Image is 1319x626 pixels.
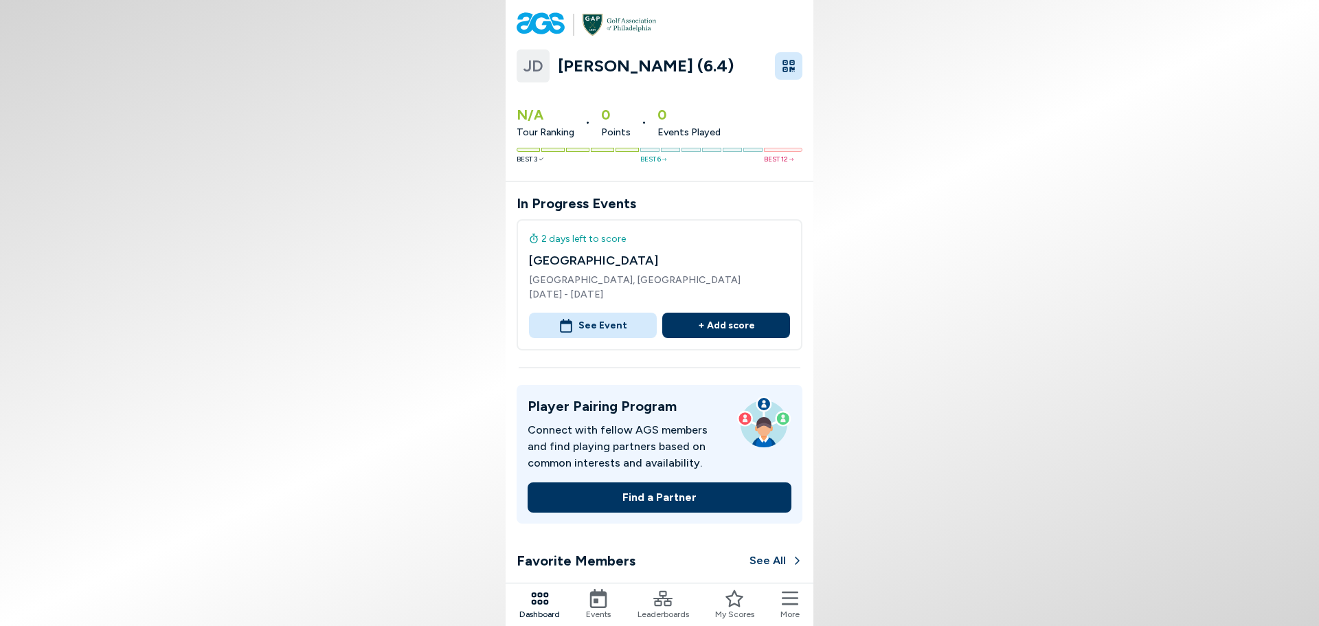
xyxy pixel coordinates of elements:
div: 2 days left to score [529,232,790,246]
a: My Scores [715,589,754,621]
a: Leaderboards [638,589,689,621]
span: Tour Ranking [517,125,574,139]
span: • [585,115,590,129]
a: Dashboard [519,589,560,621]
button: See All [749,546,802,576]
button: More [780,589,800,621]
span: JD [523,54,543,78]
a: JD [517,49,550,82]
span: 0 [601,104,631,125]
span: • [642,115,646,129]
button: + Add score [662,313,790,338]
span: [DATE] - [DATE] [529,287,790,302]
h3: Player Pairing Program [528,396,726,416]
a: Events [586,589,611,621]
button: See Event [529,313,657,338]
span: Points [601,125,631,139]
span: Events [586,608,611,621]
a: [PERSON_NAME] (6.4) [558,56,767,76]
span: More [780,608,800,621]
span: Events Played [657,125,721,139]
p: Keep tabs on your friends or the competition by adding fellow members to your Favorites. Click th... [517,581,802,625]
h4: [GEOGRAPHIC_DATA] [529,251,790,270]
span: [GEOGRAPHIC_DATA], [GEOGRAPHIC_DATA] [529,273,790,287]
img: logo [583,14,656,36]
span: 0 [657,104,721,125]
span: N/A [517,104,574,125]
span: Best 6 [640,154,666,164]
span: Best 12 [764,154,793,164]
p: Connect with fellow AGS members and find playing partners based on common interests and availabil... [528,422,726,471]
span: Best 3 [517,154,543,164]
h3: In Progress Events [517,193,802,214]
span: Leaderboards [638,608,689,621]
span: My Scores [715,608,754,621]
button: Find a Partner [528,482,791,513]
span: Dashboard [519,608,560,621]
h3: Favorite Members [517,550,635,571]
